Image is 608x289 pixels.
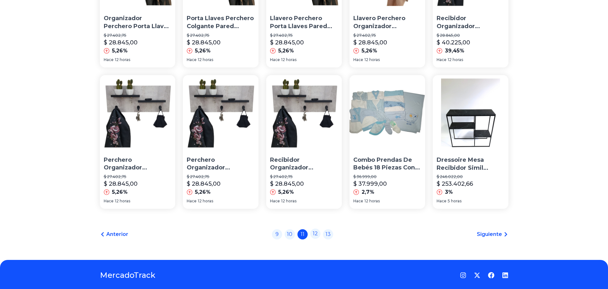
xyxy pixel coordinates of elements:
a: Twitter [474,272,480,278]
p: 5,26% [195,188,211,196]
a: 10 [285,229,295,239]
span: Hace [104,57,114,62]
span: 12 horas [115,199,130,204]
span: 12 horas [281,199,296,204]
span: Hace [353,57,363,62]
span: Hace [104,199,114,204]
p: 5,26% [362,47,377,55]
img: Recibidor Organizador Perchero Llavero De Pared Gris Home [266,75,342,151]
p: $ 27.402,75 [104,174,172,179]
p: $ 28.845,00 [270,38,304,47]
img: Dressoire Mesa Recibidor Simil Marmol Marquina | Minimalista [433,75,508,151]
a: Facebook [488,272,494,278]
p: $ 27.402,75 [104,33,172,38]
span: 12 horas [364,57,380,62]
a: MercadoTrack [100,270,155,280]
a: Perchero Organizador Recibidor Llavero Pared Gris ConcretoPerchero Organizador Recibidor Llavero ... [100,75,176,209]
span: Hace [187,199,197,204]
a: Instagram [460,272,466,278]
p: 3% [445,188,453,196]
p: Perchero Organizador Recibidor Llavero De Pared Gris Home [187,156,255,172]
span: 5 horas [448,199,462,204]
a: Perchero Organizador Recibidor Llavero De Pared Gris HomePerchero Organizador Recibidor Llavero D... [183,75,259,209]
span: Anterior [106,230,128,238]
p: Perchero Organizador Recibidor Llavero Pared Gris Concreto [104,156,172,172]
p: 5,26% [112,188,128,196]
span: Hace [270,57,280,62]
p: Recibidor Organizador Perchero Llavero De Pared Gris Home [270,156,338,172]
p: Llavero Perchero Organizador Recibidor De Pared Melamina [353,14,421,30]
a: Combo Prendas De Bebés 18 Piezas Con Manta Recibidora AjuarCombo Prendas De Bebés 18 Piezas Con M... [349,75,425,209]
p: $ 37.999,00 [353,179,387,188]
p: $ 28.845,00 [437,33,505,38]
span: Hace [353,199,363,204]
p: Llavero Perchero Porta Llaves Pared Recibidor Organizador [270,14,338,30]
span: 12 horas [281,57,296,62]
p: $ 40.225,00 [437,38,470,47]
p: $ 28.845,00 [187,179,221,188]
p: $ 27.402,75 [270,174,338,179]
span: Siguiente [477,230,502,238]
p: Dressoire Mesa Recibidor Simil Marmol Marquina | Minimalista [437,156,505,172]
p: Recibidor Organizador Perchero Llavero De Pared Gris [437,14,505,30]
p: $ 27.402,75 [187,33,255,38]
span: 12 horas [364,199,380,204]
img: Combo Prendas De Bebés 18 Piezas Con Manta Recibidora Ajuar [349,75,425,151]
span: 12 horas [198,57,213,62]
p: 5,26% [278,188,294,196]
p: 5,26% [112,47,128,55]
p: $ 246.022,00 [437,174,505,179]
a: Recibidor Organizador Perchero Llavero De Pared Gris HomeRecibidor Organizador Perchero Llavero D... [266,75,342,209]
p: $ 28.845,00 [353,38,387,47]
p: Combo Prendas De Bebés 18 Piezas Con Manta Recibidora Ajuar [353,156,421,172]
p: $ 27.402,75 [187,174,255,179]
span: 12 horas [448,57,463,62]
p: $ 253.402,66 [437,179,473,188]
a: Anterior [100,230,128,238]
span: Hace [187,57,197,62]
p: Porta Llaves Perchero Colgante Pared Recibidor Organizador [187,14,255,30]
p: $ 28.845,00 [104,38,138,47]
span: 12 horas [198,199,213,204]
img: Perchero Organizador Recibidor Llavero De Pared Gris Home [183,75,259,151]
p: Organizador Perchero Porta Llaves Pared Recibidor [PERSON_NAME] [104,14,172,30]
a: 13 [323,229,333,239]
span: 12 horas [115,57,130,62]
p: $ 27.402,75 [353,33,421,38]
a: Siguiente [477,230,508,238]
a: LinkedIn [502,272,508,278]
span: Hace [270,199,280,204]
p: $ 28.845,00 [270,179,304,188]
p: 5,26% [278,47,294,55]
p: $ 28.845,00 [187,38,221,47]
a: 9 [272,229,282,239]
a: 12 [310,229,320,239]
p: $ 36.999,00 [353,174,421,179]
p: 5,26% [195,47,211,55]
p: $ 27.402,75 [270,33,338,38]
p: 39,45% [445,47,464,55]
a: Dressoire Mesa Recibidor Simil Marmol Marquina | MinimalistaDressoire Mesa Recibidor Simil Marmol... [433,75,508,209]
span: Hace [437,199,447,204]
p: $ 28.845,00 [104,179,138,188]
p: 2,7% [362,188,374,196]
span: Hace [437,57,447,62]
img: Perchero Organizador Recibidor Llavero Pared Gris Concreto [100,75,176,151]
